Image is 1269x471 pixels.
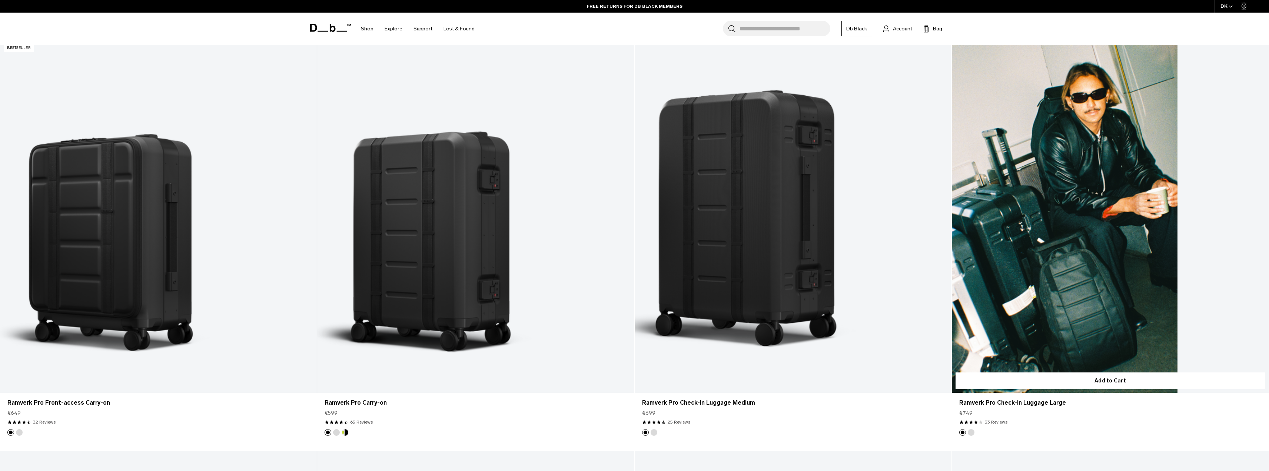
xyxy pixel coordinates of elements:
[4,44,34,52] p: Bestseller
[956,372,1265,389] button: Add to Cart
[959,409,973,417] span: €749
[923,24,942,33] button: Bag
[16,429,23,436] button: Silver
[385,16,402,42] a: Explore
[642,429,649,436] button: Black Out
[413,16,432,42] a: Support
[883,24,912,33] a: Account
[350,419,373,425] a: 65 reviews
[325,429,331,436] button: Black Out
[444,16,475,42] a: Lost & Found
[33,419,56,425] a: 32 reviews
[933,25,942,33] span: Bag
[651,429,657,436] button: Silver
[841,21,872,36] a: Db Black
[635,40,951,392] a: Ramverk Pro Check-in Luggage Medium
[7,429,14,436] button: Black Out
[333,429,340,436] button: Silver
[642,409,655,417] span: €699
[7,409,21,417] span: €649
[893,25,912,33] span: Account
[342,429,348,436] button: Db x New Amsterdam Surf Association
[7,398,309,407] a: Ramverk Pro Front-access Carry-on
[959,429,966,436] button: Black Out
[587,3,682,10] a: FREE RETURNS FOR DB BLACK MEMBERS
[642,398,944,407] a: Ramverk Pro Check-in Luggage Medium
[361,16,373,42] a: Shop
[985,419,1007,425] a: 33 reviews
[355,13,480,45] nav: Main Navigation
[325,409,338,417] span: €599
[959,398,1261,407] a: Ramverk Pro Check-in Luggage Large
[317,40,634,392] a: Ramverk Pro Carry-on
[968,429,974,436] button: Silver
[668,419,690,425] a: 25 reviews
[952,40,1269,392] a: Ramverk Pro Check-in Luggage Large
[325,398,627,407] a: Ramverk Pro Carry-on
